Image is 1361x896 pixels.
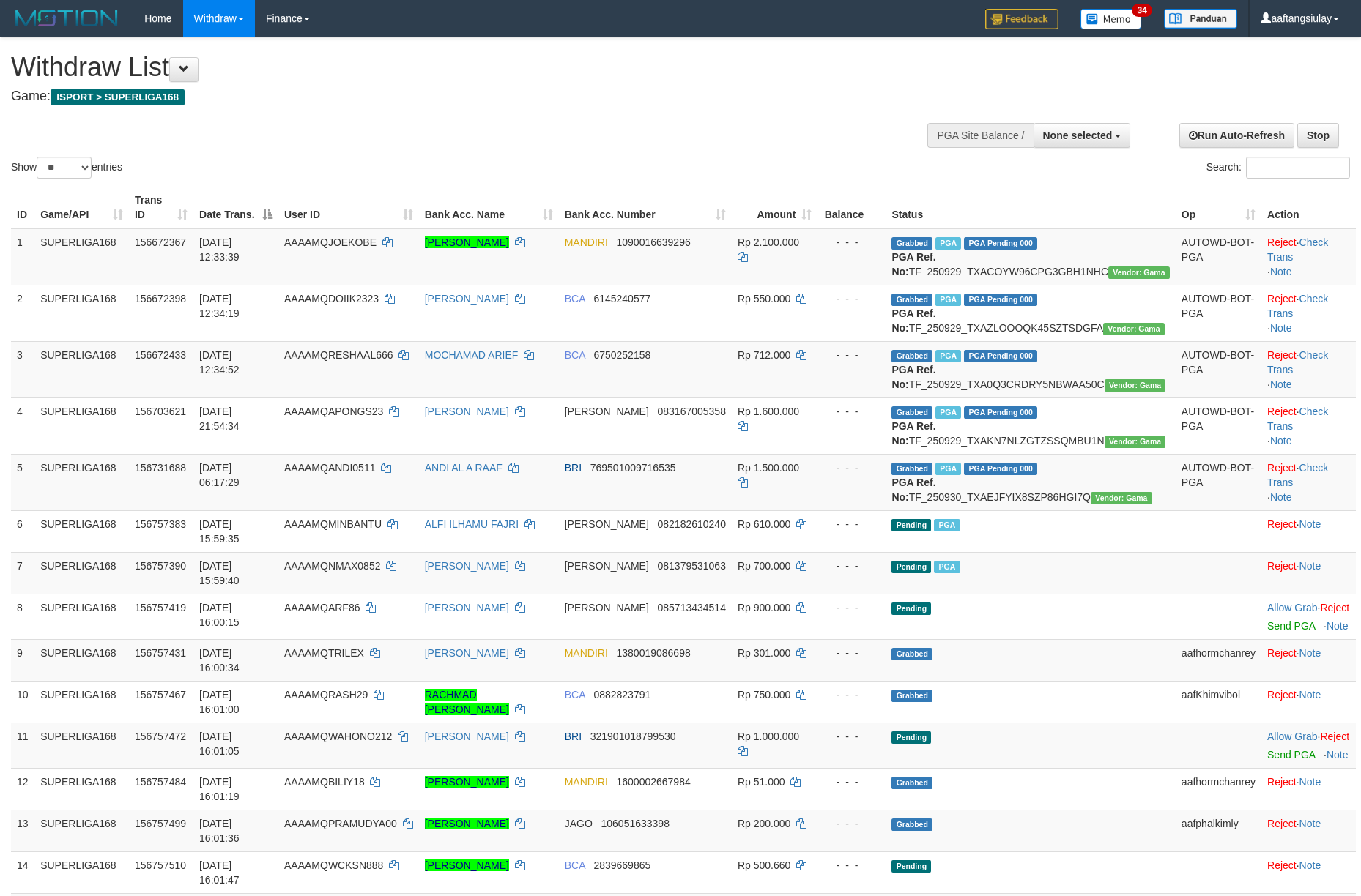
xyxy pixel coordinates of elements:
[738,560,790,572] span: Rp 700.000
[891,251,935,277] b: PGA Ref. No:
[11,552,34,594] td: 7
[1176,341,1261,397] td: AUTOWD-BOT-PGA
[284,602,360,613] span: AAAAMQARF86
[1267,349,1328,376] a: Check Trans
[284,236,377,248] span: AAAAMQJOEKOBE
[891,818,932,831] span: Grabbed
[817,187,886,228] th: Balance
[1080,9,1142,29] img: Button%20Memo.svg
[11,157,122,179] label: Show entries
[823,687,880,702] div: - - -
[425,776,509,788] a: [PERSON_NAME]
[1267,602,1320,613] span: ·
[565,776,608,788] span: MANDIRI
[1261,810,1356,851] td: ·
[590,731,676,742] span: Copy 321901018799530 to clipboard
[1108,266,1170,279] span: Vendor URL: https://trx31.1velocity.biz
[11,187,34,228] th: ID
[425,731,509,742] a: [PERSON_NAME]
[738,689,790,701] span: Rp 750.000
[1246,157,1350,179] input: Search:
[1261,285,1356,341] td: · ·
[135,293,186,305] span: 156672398
[823,517,880,531] div: - - -
[823,235,880,250] div: - - -
[34,723,129,768] td: SUPERLIGA168
[199,560,240,586] span: [DATE] 15:59:40
[738,818,790,829] span: Rp 200.000
[823,816,880,831] div: - - -
[199,518,240,545] span: [DATE] 15:59:35
[891,690,932,702] span: Grabbed
[1176,285,1261,341] td: AUTOWD-BOT-PGA
[425,818,509,829] a: [PERSON_NAME]
[1299,647,1321,659] a: Note
[51,89,185,105] span: ISPORT > SUPERLIGA168
[425,859,509,871] a: [PERSON_NAME]
[11,639,34,681] td: 9
[1267,293,1297,305] a: Reject
[284,818,397,829] span: AAAAMQPRAMUDYA00
[886,454,1175,510] td: TF_250930_TXAEJFYIX8SZP86HGI7Q
[284,406,383,417] span: AAAAMQAPONGS23
[658,406,726,417] span: Copy 083167005358 to clipboard
[425,518,519,530] a: ALFI ILHAMU FAJRI
[1261,851,1356,893] td: ·
[886,187,1175,228] th: Status
[11,397,34,454] td: 4
[1299,859,1321,871] a: Note
[1267,236,1297,248] a: Reject
[419,187,559,228] th: Bank Acc. Name: activate to sort column ascending
[1299,518,1321,530] a: Note
[11,341,34,397] td: 3
[738,776,785,788] span: Rp 51.000
[1043,130,1113,141] span: None selected
[34,681,129,723] td: SUPERLIGA168
[1164,9,1237,29] img: panduan.png
[34,768,129,810] td: SUPERLIGA168
[284,776,365,788] span: AAAAMQBILIY18
[1297,123,1339,148] a: Stop
[891,237,932,250] span: Grabbed
[565,293,585,305] span: BCA
[11,7,122,29] img: MOTION_logo.png
[135,236,186,248] span: 156672367
[1176,810,1261,851] td: aafphalkimly
[11,594,34,639] td: 8
[658,602,726,613] span: Copy 085713434514 to clipboard
[1261,594,1356,639] td: ·
[616,647,690,659] span: Copy 1380019086698 to clipboard
[34,552,129,594] td: SUPERLIGA168
[964,350,1037,362] span: PGA Pending
[934,561,960,573] span: Marked by aafsoumeymey
[1261,187,1356,228] th: Action
[1299,689,1321,701] a: Note
[1267,560,1297,572] a: Reject
[135,406,186,417] span: 156703621
[135,859,186,871] span: 156757510
[1105,379,1166,392] span: Vendor URL: https://trx31.1velocity.biz
[278,187,419,228] th: User ID: activate to sort column ascending
[1132,4,1152,17] span: 34
[199,236,240,263] span: [DATE] 12:33:39
[886,228,1175,285] td: TF_250929_TXACOYW96CPG3GBH1NHC
[1267,689,1297,701] a: Reject
[1267,462,1297,474] a: Reject
[738,859,790,871] span: Rp 500.660
[284,731,392,742] span: AAAAMQWAHONO212
[565,560,649,572] span: [PERSON_NAME]
[985,9,1058,29] img: Feedback.jpg
[199,776,240,802] span: [DATE] 16:01:19
[565,859,585,871] span: BCA
[284,647,364,659] span: AAAAMQTRILEX
[199,647,240,673] span: [DATE] 16:00:34
[1267,406,1328,432] a: Check Trans
[11,768,34,810] td: 12
[34,594,129,639] td: SUPERLIGA168
[425,602,509,613] a: [PERSON_NAME]
[1267,776,1297,788] a: Reject
[565,236,608,248] span: MANDIRI
[1267,349,1297,361] a: Reject
[34,397,129,454] td: SUPERLIGA168
[593,349,650,361] span: Copy 6750252158 to clipboard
